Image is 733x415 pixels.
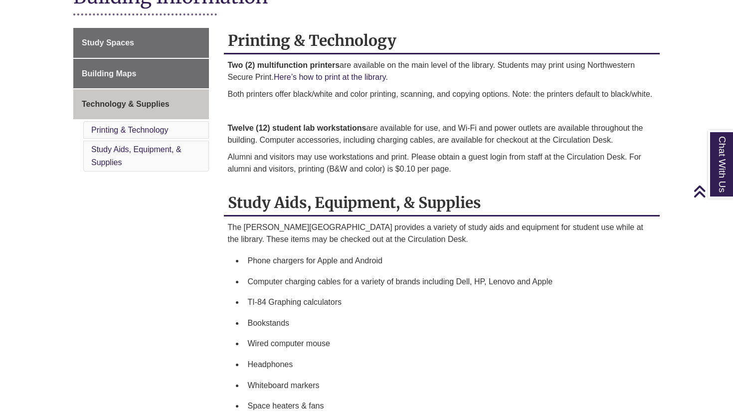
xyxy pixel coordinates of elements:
a: Technology & Supplies [73,89,209,119]
strong: Two (2) multifunction printers [228,61,340,69]
li: Headphones [244,354,656,375]
a: Back to Top [693,185,731,198]
span: Building Maps [82,69,136,78]
a: Here’s how to print at the library. [274,73,388,81]
p: are available on the main level of the library. ​Students may print using Northwestern Secure Print. [228,59,656,83]
li: TI-84 Graphing calculators [244,292,656,313]
a: Building Maps [73,59,209,89]
a: Study Aids, Equipment, & Supplies [91,145,182,167]
li: Computer charging cables for a variety of brands including Dell, HP, Lenovo and Apple [244,271,656,292]
p: Both printers offer black/white and color printing, scanning, and copying options. Note: the prin... [228,88,656,100]
p: Alumni and visitors may use workstations and print. Please obtain a guest login from staff at the... [228,151,656,175]
a: Study Spaces [73,28,209,58]
strong: Twelve (12) student lab workstations [228,124,366,132]
a: Printing & Technology [91,126,168,134]
li: Wired computer mouse [244,333,656,354]
p: The [PERSON_NAME][GEOGRAPHIC_DATA] provides a variety of study aids and equipment for student use... [228,221,656,245]
li: Phone chargers for Apple and Android [244,250,656,271]
span: Technology & Supplies [82,100,170,108]
li: Bookstands [244,313,656,334]
p: are available for use, and Wi-Fi and power outlets are available throughout the building. Compute... [228,122,656,146]
li: Whiteboard markers [244,375,656,396]
span: Study Spaces [82,38,134,47]
h2: Printing & Technology [224,28,660,54]
h2: Study Aids, Equipment, & Supplies [224,190,660,216]
div: Guide Page Menu [73,28,209,174]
